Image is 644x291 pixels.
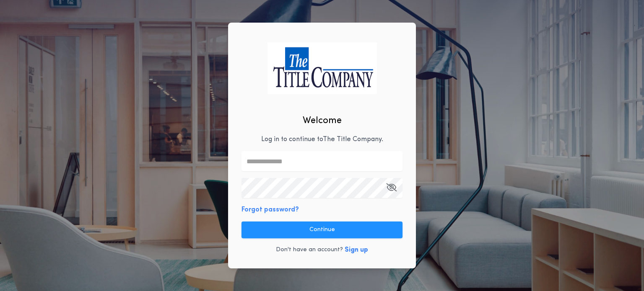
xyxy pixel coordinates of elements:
img: logo [267,42,377,94]
button: Forgot password? [241,205,299,215]
h2: Welcome [303,114,342,128]
button: Sign up [345,245,368,255]
button: Continue [241,221,402,238]
p: Log in to continue to The Title Company . [261,134,383,144]
p: Don't have an account? [276,246,343,254]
